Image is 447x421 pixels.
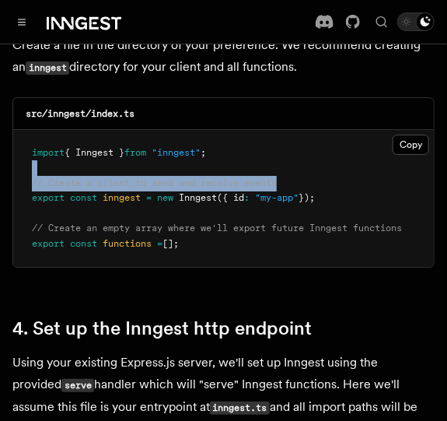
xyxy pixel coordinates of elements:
[299,192,315,203] span: });
[70,238,97,249] span: const
[32,223,402,233] span: // Create an empty array where we'll export future Inngest functions
[32,192,65,203] span: export
[372,12,391,31] button: Find something...
[157,238,162,249] span: =
[32,147,65,158] span: import
[146,192,152,203] span: =
[244,192,250,203] span: :
[255,192,299,203] span: "my-app"
[103,238,152,249] span: functions
[26,61,69,75] code: inngest
[65,147,124,158] span: { Inngest }
[26,108,134,119] code: src/inngest/index.ts
[70,192,97,203] span: const
[12,318,312,339] a: 4. Set up the Inngest http endpoint
[12,12,31,31] button: Toggle navigation
[12,34,435,79] p: Create a file in the directory of your preference. We recommend creating an directory for your cl...
[61,379,94,392] code: serve
[152,147,201,158] span: "inngest"
[179,192,217,203] span: Inngest
[157,192,173,203] span: new
[32,177,277,188] span: // Create a client to send and receive events
[124,147,146,158] span: from
[32,238,65,249] span: export
[201,147,206,158] span: ;
[397,12,435,31] button: Toggle dark mode
[162,238,179,249] span: [];
[393,135,429,155] button: Copy
[210,402,270,415] code: inngest.ts
[103,192,141,203] span: inngest
[217,192,244,203] span: ({ id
